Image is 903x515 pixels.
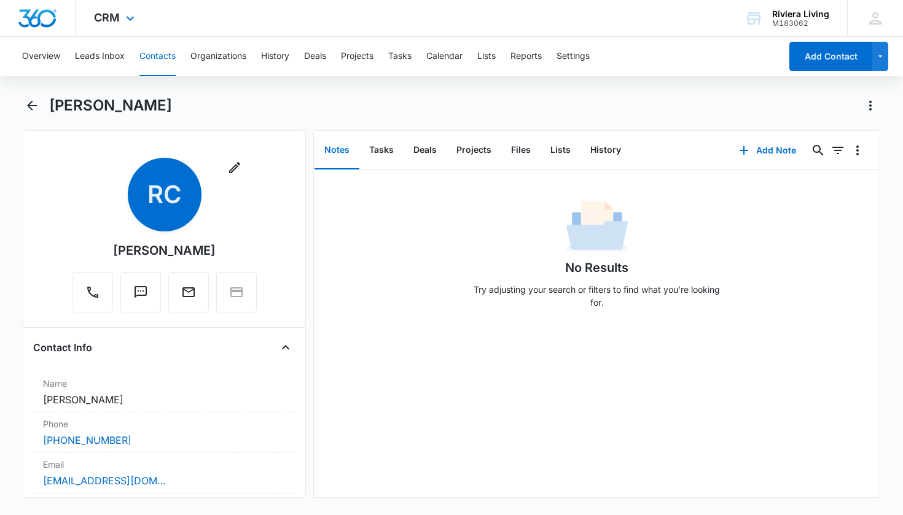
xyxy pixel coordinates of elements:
button: Lists [477,37,496,76]
h1: [PERSON_NAME] [49,96,172,115]
div: Phone[PHONE_NUMBER] [33,412,296,453]
a: Email [168,291,209,301]
button: Email [168,272,209,312]
a: [PHONE_NUMBER] [43,433,131,447]
div: account id [772,19,829,28]
button: Settings [557,37,590,76]
dd: [PERSON_NAME] [43,392,286,407]
label: Phone [43,417,286,430]
div: [PERSON_NAME] [113,241,216,260]
button: Deals [404,131,447,169]
button: Text [120,272,161,312]
img: No Data [566,197,628,258]
h1: No Results [565,258,628,277]
button: Contacts [139,37,176,76]
button: Lists [541,131,580,169]
button: Filters [828,141,848,160]
h4: Contact Info [33,340,92,355]
p: Try adjusting your search or filters to find what you’re looking for. [468,283,726,309]
button: Organizations [190,37,246,76]
span: RC [128,158,201,231]
button: History [580,131,631,169]
button: Calendar [426,37,463,76]
button: Call [72,272,113,312]
button: Tasks [359,131,404,169]
button: Overflow Menu [848,141,867,160]
a: [EMAIL_ADDRESS][DOMAIN_NAME] [43,473,166,488]
button: Close [276,338,295,357]
button: Projects [447,131,501,169]
button: Tasks [388,37,412,76]
button: Files [501,131,541,169]
button: Projects [341,37,373,76]
button: Leads Inbox [75,37,125,76]
button: Add Contact [789,42,872,71]
button: Add Note [727,136,808,165]
button: Search... [808,141,828,160]
a: Text [120,291,161,301]
span: CRM [94,11,120,24]
button: Back [23,96,42,115]
button: Deals [304,37,326,76]
button: Reports [510,37,542,76]
div: Email[EMAIL_ADDRESS][DOMAIN_NAME] [33,453,296,494]
button: Notes [315,131,359,169]
div: Name[PERSON_NAME] [33,372,296,412]
button: Overview [22,37,60,76]
a: Call [72,291,113,301]
label: Email [43,458,286,471]
button: History [261,37,289,76]
div: account name [772,9,829,19]
label: Name [43,377,286,390]
button: Actions [861,96,880,115]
